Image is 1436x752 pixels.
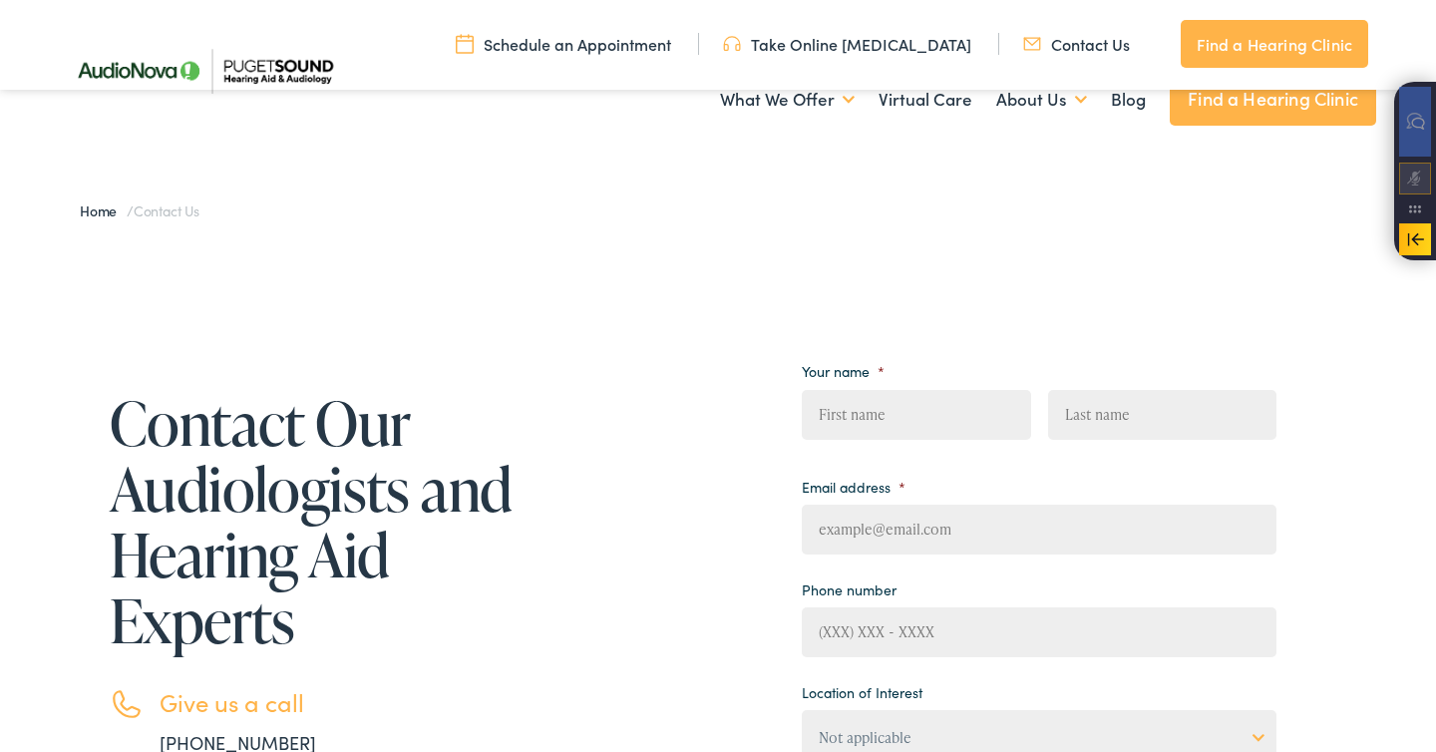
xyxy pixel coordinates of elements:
img: utility icon [456,33,474,55]
h1: Contact Our Audiologists and Hearing Aid Experts [110,390,519,653]
label: Email address [802,478,905,496]
span: / [80,200,199,220]
label: Your name [802,362,885,380]
a: Find a Hearing Clinic [1170,72,1376,126]
a: Schedule an Appointment [456,33,671,55]
a: Take Online [MEDICAL_DATA] [723,33,971,55]
a: Blog [1111,63,1146,137]
a: Contact Us [1023,33,1130,55]
img: utility icon [1023,33,1041,55]
a: What We Offer [720,63,855,137]
label: Phone number [802,580,897,598]
input: (XXX) XXX - XXXX [802,607,1276,657]
a: Home [80,200,127,220]
h3: Give us a call [160,688,519,717]
input: Last name [1048,390,1276,440]
input: example@email.com [802,505,1276,555]
a: Virtual Care [879,63,972,137]
span: Contact Us [134,200,199,220]
a: About Us [996,63,1087,137]
label: Location of Interest [802,683,922,701]
a: Find a Hearing Clinic [1181,20,1368,68]
img: utility icon [723,33,741,55]
input: First name [802,390,1030,440]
